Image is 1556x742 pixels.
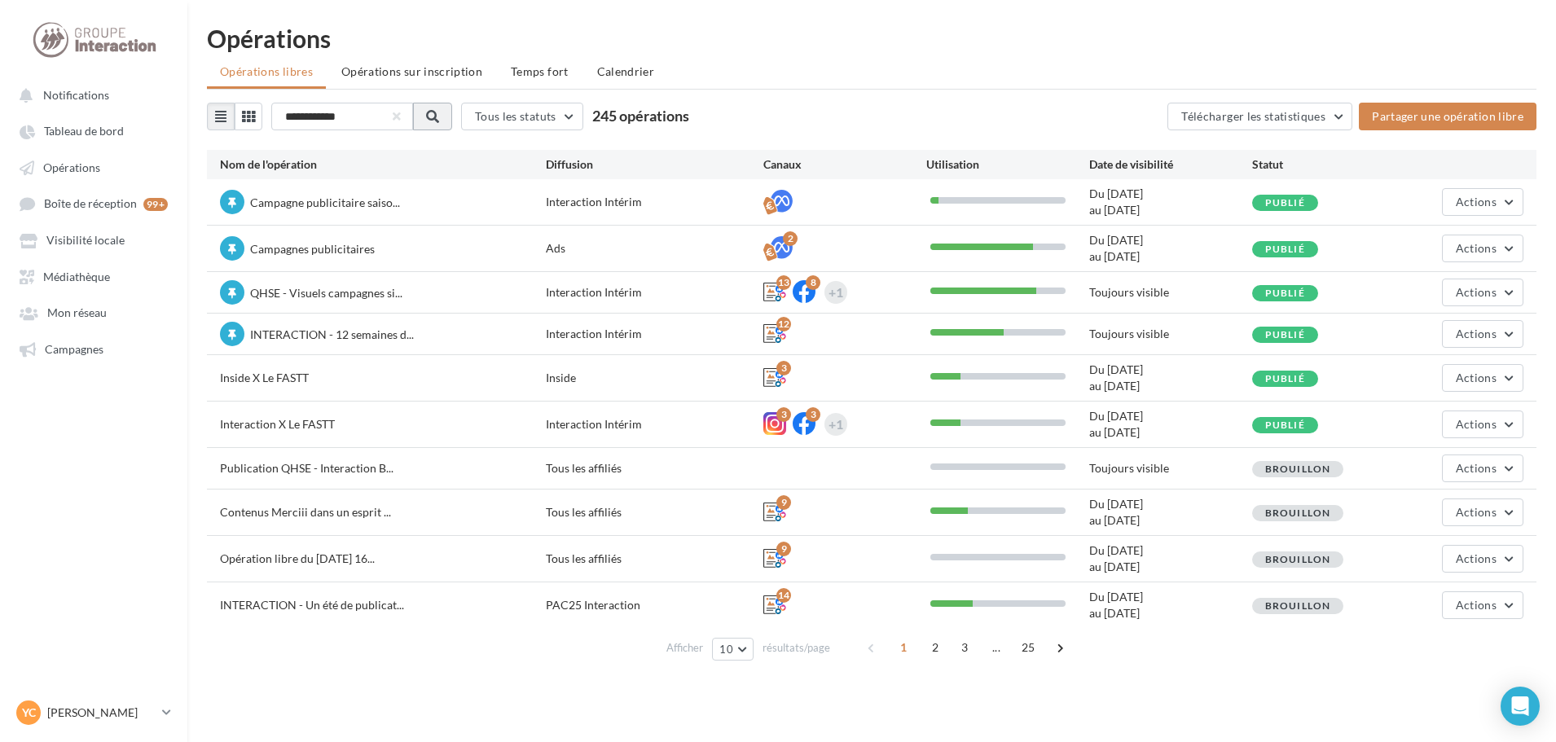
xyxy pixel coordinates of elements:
[1265,196,1305,209] span: Publié
[546,597,763,613] div: PAC25 Interaction
[1089,326,1252,342] div: Toujours visible
[220,598,404,612] span: INTERACTION - Un été de publicat...
[1456,417,1497,431] span: Actions
[546,504,763,520] div: Tous les affiliés
[22,705,36,721] span: YC
[1456,598,1497,612] span: Actions
[1089,460,1252,476] div: Toujours visible
[220,156,546,173] div: Nom de l'opération
[220,417,335,431] span: Interaction X Le FASTT
[220,461,393,475] span: Publication QHSE - Interaction B...
[1442,545,1523,573] button: Actions
[546,156,763,173] div: Diffusion
[475,109,556,123] span: Tous les statuts
[1501,687,1540,726] div: Open Intercom Messenger
[250,242,375,256] span: Campagnes publicitaires
[1265,372,1305,384] span: Publié
[220,505,391,519] span: Contenus Merciii dans un esprit ...
[1265,463,1331,475] span: Brouillon
[1265,243,1305,255] span: Publié
[546,416,763,432] div: Interaction Intérim
[10,188,178,218] a: Boîte de réception 99+
[829,281,843,304] div: +1
[763,640,830,656] span: résultats/page
[546,326,763,342] div: Interaction Intérim
[1442,411,1523,438] button: Actions
[43,270,110,283] span: Médiathèque
[47,705,156,721] p: [PERSON_NAME]
[1167,103,1352,130] button: Télécharger les statistiques
[1442,364,1523,392] button: Actions
[13,697,174,728] a: YC [PERSON_NAME]
[1265,599,1331,612] span: Brouillon
[207,26,1536,50] div: Opérations
[776,588,791,603] div: 14
[1181,109,1325,123] span: Télécharger les statistiques
[926,156,1089,173] div: Utilisation
[1442,591,1523,619] button: Actions
[776,542,791,556] div: 9
[1265,287,1305,299] span: Publié
[1442,320,1523,348] button: Actions
[250,195,400,209] span: Campagne publicitaire saiso...
[776,361,791,375] div: 3
[1089,589,1252,621] div: Du [DATE] au [DATE]
[592,107,689,125] span: 245 opérations
[776,407,791,422] div: 3
[1442,279,1523,306] button: Actions
[1015,634,1042,661] span: 25
[1089,408,1252,441] div: Du [DATE] au [DATE]
[10,261,178,291] a: Médiathèque
[783,231,798,246] div: 2
[47,306,107,320] span: Mon réseau
[890,634,916,661] span: 1
[10,297,178,327] a: Mon réseau
[10,152,178,182] a: Opérations
[1442,498,1523,526] button: Actions
[1442,235,1523,262] button: Actions
[546,194,763,210] div: Interaction Intérim
[1089,284,1252,301] div: Toujours visible
[461,103,583,130] button: Tous les statuts
[1456,505,1497,519] span: Actions
[806,275,820,290] div: 8
[1456,551,1497,565] span: Actions
[776,317,791,331] div: 12
[1456,241,1497,255] span: Actions
[220,371,309,384] span: Inside X Le FASTT
[250,286,402,300] span: QHSE - Visuels campagnes si...
[1089,186,1252,218] div: Du [DATE] au [DATE]
[922,634,948,661] span: 2
[1089,362,1252,394] div: Du [DATE] au [DATE]
[763,156,926,173] div: Canaux
[1265,419,1305,431] span: Publié
[546,460,763,476] div: Tous les affiliés
[952,634,978,661] span: 3
[1442,188,1523,216] button: Actions
[1089,496,1252,529] div: Du [DATE] au [DATE]
[1456,371,1497,384] span: Actions
[511,64,569,78] span: Temps fort
[776,275,791,290] div: 13
[829,413,843,436] div: +1
[43,160,100,174] span: Opérations
[546,240,763,257] div: Ads
[10,80,171,109] button: Notifications
[1265,328,1305,340] span: Publié
[1456,195,1497,209] span: Actions
[597,64,655,78] span: Calendrier
[719,643,733,656] span: 10
[666,640,703,656] span: Afficher
[250,327,414,341] span: INTERACTION - 12 semaines d...
[983,634,1009,661] span: ...
[46,234,125,248] span: Visibilité locale
[806,407,820,422] div: 3
[546,284,763,301] div: Interaction Intérim
[546,370,763,386] div: Inside
[1456,461,1497,475] span: Actions
[220,551,375,565] span: Opération libre du [DATE] 16...
[143,198,168,211] div: 99+
[1089,542,1252,575] div: Du [DATE] au [DATE]
[44,197,137,211] span: Boîte de réception
[43,88,109,102] span: Notifications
